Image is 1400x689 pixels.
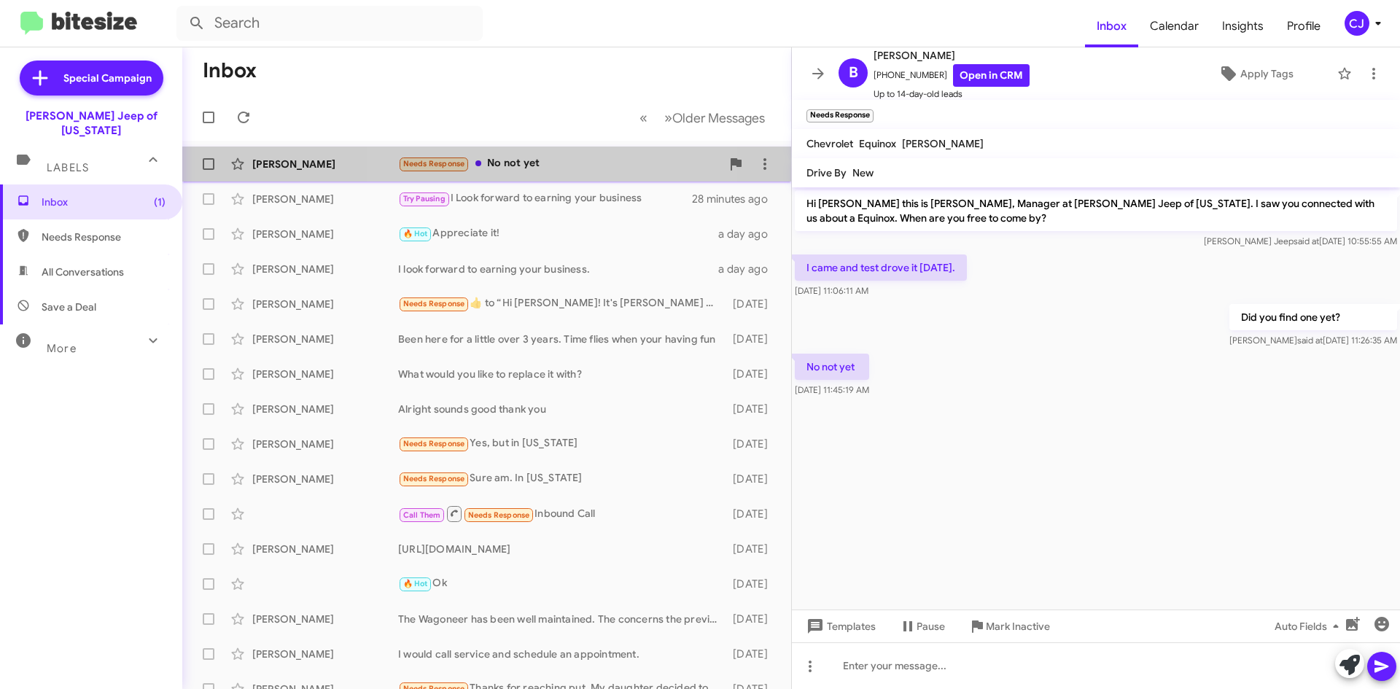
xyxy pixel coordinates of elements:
[398,262,718,276] div: I look forward to earning your business.
[887,613,957,639] button: Pause
[726,542,779,556] div: [DATE]
[692,192,779,206] div: 28 minutes ago
[398,542,726,556] div: [URL][DOMAIN_NAME]
[718,262,779,276] div: a day ago
[1204,235,1397,246] span: [PERSON_NAME] Jeep [DATE] 10:55:55 AM
[1240,61,1294,87] span: Apply Tags
[252,262,398,276] div: [PERSON_NAME]
[42,300,96,314] span: Save a Deal
[403,474,465,483] span: Needs Response
[806,166,847,179] span: Drive By
[957,613,1062,639] button: Mark Inactive
[252,612,398,626] div: [PERSON_NAME]
[403,229,428,238] span: 🔥 Hot
[398,225,718,242] div: Appreciate it!
[726,437,779,451] div: [DATE]
[1085,5,1138,47] a: Inbox
[874,47,1030,64] span: [PERSON_NAME]
[203,59,257,82] h1: Inbox
[1275,5,1332,47] a: Profile
[795,354,869,380] p: No not yet
[398,435,726,452] div: Yes, but in [US_STATE]
[1210,5,1275,47] span: Insights
[252,157,398,171] div: [PERSON_NAME]
[726,472,779,486] div: [DATE]
[398,505,726,523] div: Inbound Call
[398,647,726,661] div: I would call service and schedule an appointment.
[664,109,672,127] span: »
[176,6,483,41] input: Search
[398,402,726,416] div: Alright sounds good thank you
[1229,304,1397,330] p: Did you find one yet?
[403,510,441,520] span: Call Them
[1229,335,1397,346] span: [PERSON_NAME] [DATE] 11:26:35 AM
[252,297,398,311] div: [PERSON_NAME]
[726,367,779,381] div: [DATE]
[47,342,77,355] span: More
[806,137,853,150] span: Chevrolet
[726,612,779,626] div: [DATE]
[252,367,398,381] div: [PERSON_NAME]
[792,613,887,639] button: Templates
[874,87,1030,101] span: Up to 14-day-old leads
[398,332,726,346] div: Been here for a little over 3 years. Time flies when your having fun
[252,472,398,486] div: [PERSON_NAME]
[398,470,726,487] div: Sure am. In [US_STATE]
[398,295,726,312] div: ​👍​ to “ Hi [PERSON_NAME]! It's [PERSON_NAME] at [PERSON_NAME] Jeep of [US_STATE]. Saw you've bee...
[403,159,465,168] span: Needs Response
[252,227,398,241] div: [PERSON_NAME]
[859,137,896,150] span: Equinox
[403,299,465,308] span: Needs Response
[631,103,656,133] button: Previous
[806,109,874,122] small: Needs Response
[252,647,398,661] div: [PERSON_NAME]
[953,64,1030,87] a: Open in CRM
[1275,613,1345,639] span: Auto Fields
[20,61,163,96] a: Special Campaign
[726,297,779,311] div: [DATE]
[403,579,428,588] span: 🔥 Hot
[795,254,967,281] p: I came and test drove it [DATE].
[656,103,774,133] button: Next
[252,332,398,346] div: [PERSON_NAME]
[1263,613,1356,639] button: Auto Fields
[1181,61,1330,87] button: Apply Tags
[398,190,692,207] div: I Look forward to earning your business
[804,613,876,639] span: Templates
[403,439,465,448] span: Needs Response
[986,613,1050,639] span: Mark Inactive
[917,613,945,639] span: Pause
[726,577,779,591] div: [DATE]
[902,137,984,150] span: [PERSON_NAME]
[42,230,166,244] span: Needs Response
[1138,5,1210,47] a: Calendar
[42,265,124,279] span: All Conversations
[398,612,726,626] div: The Wagoneer has been well maintained. The concerns the previous owner had were rectified and its...
[47,161,89,174] span: Labels
[639,109,647,127] span: «
[672,110,765,126] span: Older Messages
[42,195,166,209] span: Inbox
[398,367,726,381] div: What would you like to replace it with?
[874,64,1030,87] span: [PHONE_NUMBER]
[1294,235,1319,246] span: said at
[252,192,398,206] div: [PERSON_NAME]
[726,402,779,416] div: [DATE]
[726,647,779,661] div: [DATE]
[718,227,779,241] div: a day ago
[154,195,166,209] span: (1)
[468,510,530,520] span: Needs Response
[849,61,858,85] span: B
[63,71,152,85] span: Special Campaign
[795,285,868,296] span: [DATE] 11:06:11 AM
[795,190,1397,231] p: Hi [PERSON_NAME] this is [PERSON_NAME], Manager at [PERSON_NAME] Jeep of [US_STATE]. I saw you co...
[1332,11,1384,36] button: CJ
[726,332,779,346] div: [DATE]
[398,575,726,592] div: Ok
[398,155,721,172] div: No not yet
[1297,335,1323,346] span: said at
[252,542,398,556] div: [PERSON_NAME]
[403,194,446,203] span: Try Pausing
[631,103,774,133] nav: Page navigation example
